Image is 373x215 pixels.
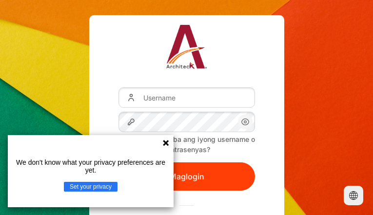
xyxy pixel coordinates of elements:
input: Username [118,87,255,108]
a: Architeck [166,25,207,73]
button: Set your privacy [64,182,118,192]
a: Nakalimutan mo ba ang iyong username o kontrasenyas? [118,135,255,154]
p: We don't know what your privacy preferences are yet. [12,158,170,174]
img: Architeck [166,25,207,69]
button: Maglogin [118,162,255,191]
button: Languages [344,186,363,205]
